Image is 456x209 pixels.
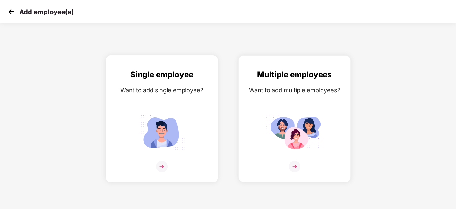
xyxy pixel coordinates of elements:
div: Single employee [112,68,211,81]
img: svg+xml;base64,PHN2ZyB4bWxucz0iaHR0cDovL3d3dy53My5vcmcvMjAwMC9zdmciIGlkPSJNdWx0aXBsZV9lbXBsb3llZS... [266,112,323,152]
div: Multiple employees [245,68,344,81]
img: svg+xml;base64,PHN2ZyB4bWxucz0iaHR0cDovL3d3dy53My5vcmcvMjAwMC9zdmciIHdpZHRoPSIzNiIgaGVpZ2h0PSIzNi... [289,161,300,172]
div: Want to add multiple employees? [245,86,344,95]
p: Add employee(s) [19,8,74,16]
img: svg+xml;base64,PHN2ZyB4bWxucz0iaHR0cDovL3d3dy53My5vcmcvMjAwMC9zdmciIGlkPSJTaW5nbGVfZW1wbG95ZWUiIH... [133,112,191,152]
img: svg+xml;base64,PHN2ZyB4bWxucz0iaHR0cDovL3d3dy53My5vcmcvMjAwMC9zdmciIHdpZHRoPSIzNiIgaGVpZ2h0PSIzNi... [156,161,168,172]
img: svg+xml;base64,PHN2ZyB4bWxucz0iaHR0cDovL3d3dy53My5vcmcvMjAwMC9zdmciIHdpZHRoPSIzMCIgaGVpZ2h0PSIzMC... [6,7,16,16]
div: Want to add single employee? [112,86,211,95]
